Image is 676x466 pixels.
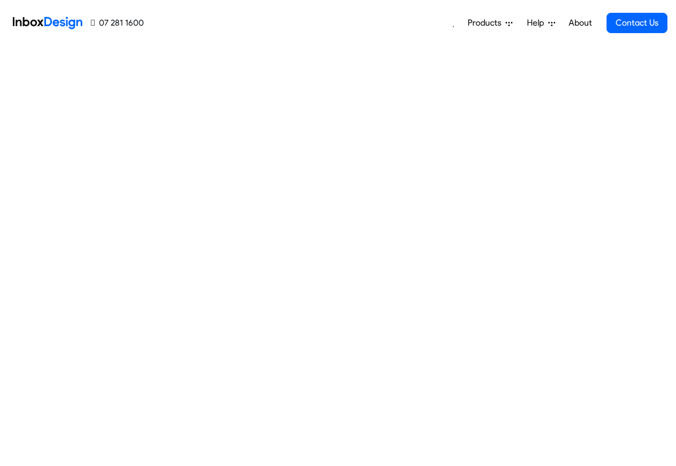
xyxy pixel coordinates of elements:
a: About [565,12,595,34]
span: Help [527,17,548,29]
a: Contact Us [607,13,667,33]
a: Help [523,12,560,34]
span: Products [468,17,506,29]
a: 07 281 1600 [91,17,144,29]
a: Products [463,12,517,34]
